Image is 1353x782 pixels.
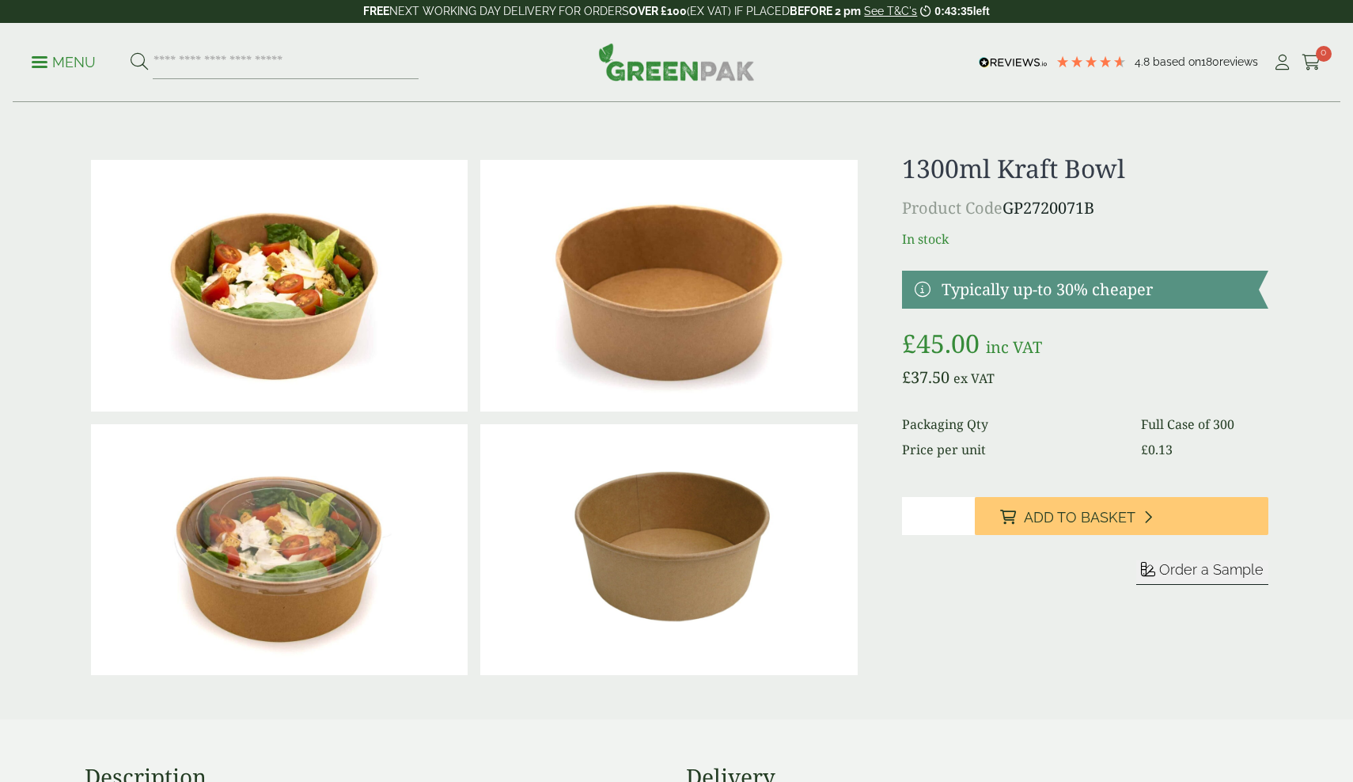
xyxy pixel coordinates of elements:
a: 0 [1302,51,1321,74]
span: 0:43:35 [934,5,972,17]
p: In stock [902,230,1268,249]
span: 4.8 [1135,55,1153,68]
span: Based on [1153,55,1201,68]
span: £ [902,366,911,388]
a: Menu [32,53,96,69]
span: 0 [1316,46,1332,62]
button: Add to Basket [975,497,1268,535]
img: Kraft Bowl 1300ml With Ceaser Salad [91,160,468,412]
button: Order a Sample [1136,560,1268,585]
span: £ [1141,441,1148,458]
strong: BEFORE 2 pm [790,5,861,17]
dt: Packaging Qty [902,415,1122,434]
img: REVIEWS.io [979,57,1048,68]
bdi: 0.13 [1141,441,1173,458]
span: Order a Sample [1159,561,1264,578]
p: Menu [32,53,96,72]
span: inc VAT [986,336,1042,358]
bdi: 37.50 [902,366,949,388]
dt: Price per unit [902,440,1122,459]
p: GP2720071B [902,196,1268,220]
span: left [973,5,990,17]
strong: OVER £100 [629,5,687,17]
img: Kraft Bowl 1300ml With Ceaser Salad And Lid [91,424,468,676]
span: ex VAT [953,370,995,387]
span: £ [902,326,916,360]
span: Add to Basket [1024,509,1135,526]
span: 180 [1201,55,1219,68]
img: 1300ml Kraft Salad Bowl Full Case Of 0 [480,424,857,676]
strong: FREE [363,5,389,17]
bdi: 45.00 [902,326,980,360]
div: 4.78 Stars [1055,55,1127,69]
i: Cart [1302,55,1321,70]
dd: Full Case of 300 [1141,415,1268,434]
i: My Account [1272,55,1292,70]
span: Product Code [902,197,1002,218]
h1: 1300ml Kraft Bowl [902,154,1268,184]
img: Kraft Bowl 1300ml [480,160,857,412]
span: reviews [1219,55,1258,68]
a: See T&C's [864,5,917,17]
img: GreenPak Supplies [598,43,755,81]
